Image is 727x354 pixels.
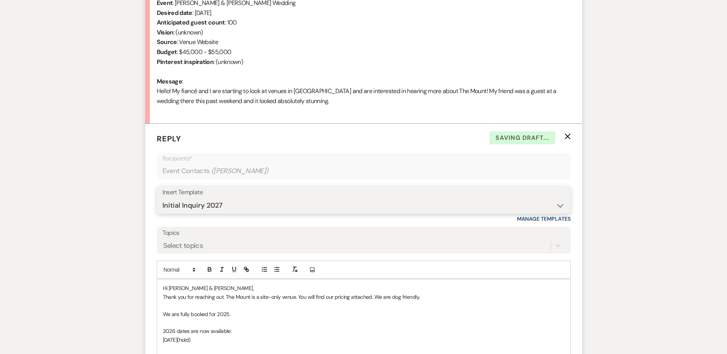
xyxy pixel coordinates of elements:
b: Desired date [157,9,192,17]
label: Topics [162,228,565,239]
div: Insert Template [162,187,565,198]
p: Recipients* [162,154,565,164]
div: Event Contacts [162,164,565,179]
span: Thank you for reaching out. The Mount is a site-only venue. You will find our pricing attached. W... [163,293,420,300]
span: Saving draft... [489,131,555,144]
span: Reply [157,134,181,144]
span: 2026 dates are now available: [163,328,232,334]
a: Manage Templates [517,215,571,222]
span: We are fully booked for 2025. [163,311,231,318]
span: [DATE](hold) [163,336,190,343]
div: Select topics [163,241,203,251]
span: Hi [PERSON_NAME] & [PERSON_NAME], [163,285,254,292]
b: Budget [157,48,177,56]
b: Pinterest inspiration [157,58,214,66]
b: Source [157,38,177,46]
b: Vision [157,28,174,36]
b: Anticipated guest count [157,18,225,26]
span: ( [PERSON_NAME] ) [211,166,269,176]
b: Message [157,77,182,85]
